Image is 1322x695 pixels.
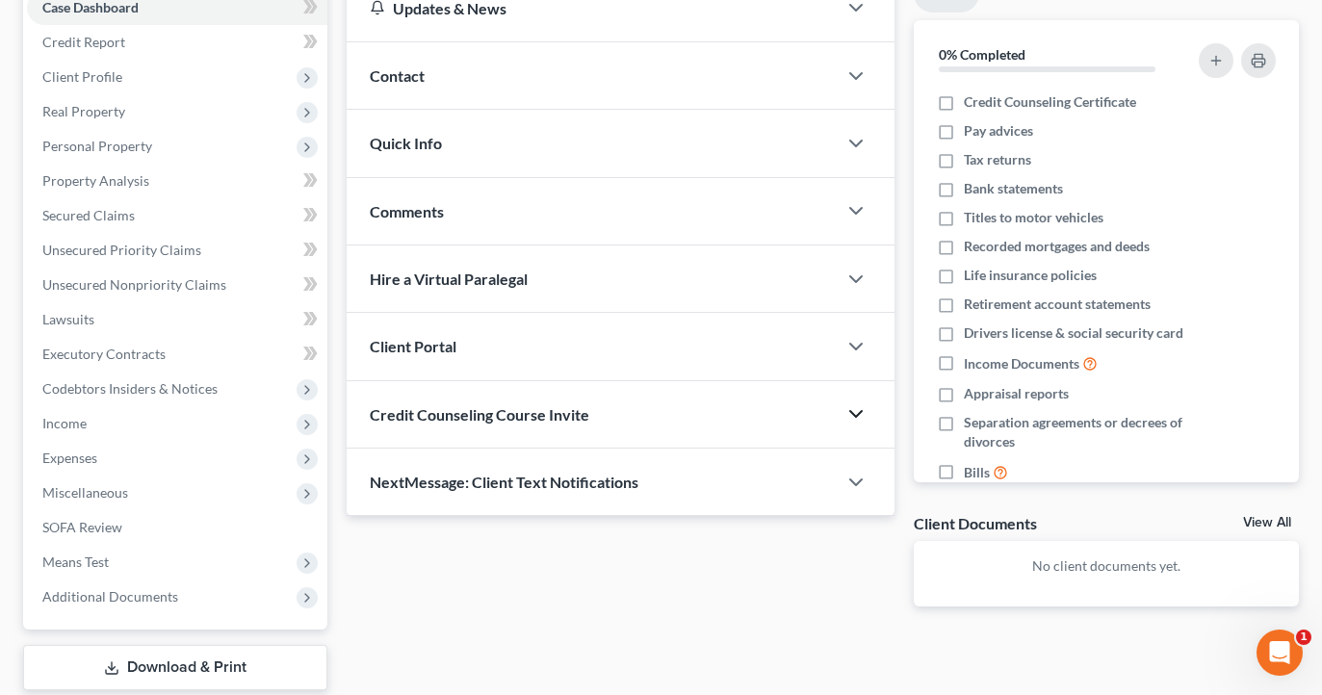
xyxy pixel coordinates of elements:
span: Additional Documents [42,588,178,605]
span: Personal Property [42,138,152,154]
a: Unsecured Priority Claims [27,233,327,268]
span: Credit Report [42,34,125,50]
span: Income Documents [964,354,1079,373]
span: Tax returns [964,150,1031,169]
span: 1 [1296,630,1311,645]
div: Client Documents [914,513,1037,533]
span: Miscellaneous [42,484,128,501]
span: Income [42,415,87,431]
span: Drivers license & social security card [964,323,1183,343]
span: Bills [964,463,990,482]
span: Codebtors Insiders & Notices [42,380,218,397]
p: No client documents yet. [929,556,1283,576]
span: Recorded mortgages and deeds [964,237,1150,256]
a: Unsecured Nonpriority Claims [27,268,327,302]
a: SOFA Review [27,510,327,545]
span: Means Test [42,553,109,570]
a: View All [1243,516,1291,529]
span: Real Property [42,103,125,119]
span: Expenses [42,450,97,466]
span: Bank statements [964,179,1063,198]
span: Credit Counseling Course Invite [370,405,589,424]
a: Credit Report [27,25,327,60]
span: Titles to motor vehicles [964,208,1103,227]
a: Secured Claims [27,198,327,233]
span: Comments [370,202,444,220]
span: Unsecured Priority Claims [42,242,201,258]
span: Pay advices [964,121,1033,141]
span: Unsecured Nonpriority Claims [42,276,226,293]
span: Lawsuits [42,311,94,327]
a: Lawsuits [27,302,327,337]
span: Client Profile [42,68,122,85]
a: Download & Print [23,645,327,690]
span: NextMessage: Client Text Notifications [370,473,638,491]
iframe: Intercom live chat [1257,630,1303,676]
span: Client Portal [370,337,456,355]
span: SOFA Review [42,519,122,535]
span: Quick Info [370,134,442,152]
span: Property Analysis [42,172,149,189]
span: Appraisal reports [964,384,1069,403]
span: Life insurance policies [964,266,1097,285]
span: Contact [370,66,425,85]
strong: 0% Completed [939,46,1025,63]
span: Executory Contracts [42,346,166,362]
span: Retirement account statements [964,295,1151,314]
a: Property Analysis [27,164,327,198]
a: Executory Contracts [27,337,327,372]
span: Separation agreements or decrees of divorces [964,413,1186,451]
span: Credit Counseling Certificate [964,92,1136,112]
span: Hire a Virtual Paralegal [370,270,528,288]
span: Secured Claims [42,207,135,223]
